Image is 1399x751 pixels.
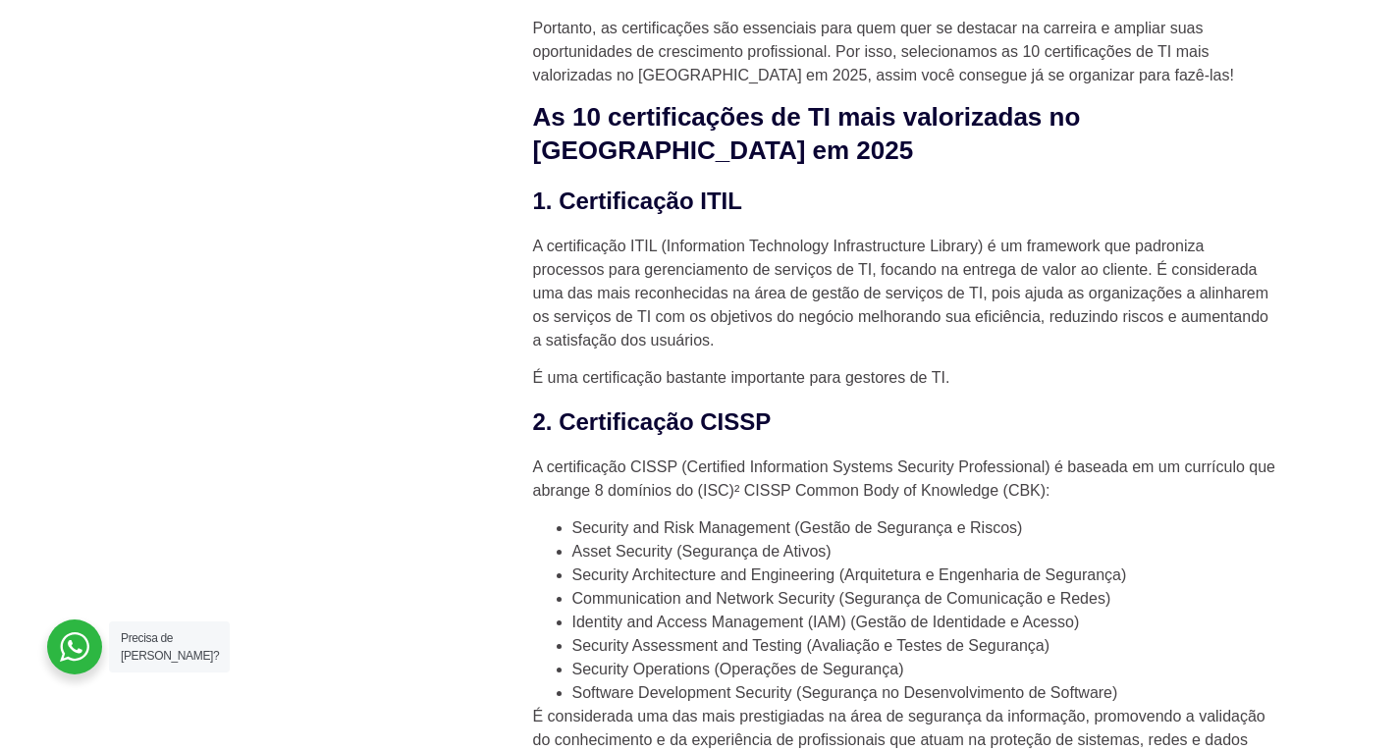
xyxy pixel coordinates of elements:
li: Identity and Access Management (IAM) (Gestão de Identidade e Acesso) [572,611,1279,634]
li: Communication and Network Security (Segurança de Comunicação e Redes) [572,587,1279,611]
h3: 1. Certificação ITIL [533,184,1279,219]
p: É uma certificação bastante importante para gestores de TI. [533,366,1279,390]
li: Security Assessment and Testing (Avaliação e Testes de Segurança) [572,634,1279,658]
p: A certificação CISSP (Certified Information Systems Security Professional) é baseada em um curríc... [533,456,1279,503]
li: Asset Security (Segurança de Ativos) [572,540,1279,563]
li: Security Architecture and Engineering (Arquitetura e Engenharia de Segurança) [572,563,1279,587]
li: Security and Risk Management (Gestão de Segurança e Riscos) [572,516,1279,540]
span: Precisa de [PERSON_NAME]? [121,631,219,663]
p: A certificação ITIL (Information Technology Infrastructure Library) é um framework que padroniza ... [533,235,1279,352]
p: Portanto, as certificações são essenciais para quem quer se destacar na carreira e ampliar suas o... [533,17,1279,87]
li: Security Operations (Operações de Segurança) [572,658,1279,681]
h3: 2. Certificação CISSP [533,404,1279,440]
iframe: Chat Widget [1046,500,1399,751]
li: Software Development Security (Segurança no Desenvolvimento de Software) [572,681,1279,705]
h2: As 10 certificações de TI mais valorizadas no [GEOGRAPHIC_DATA] em 2025 [533,101,1279,168]
div: Widget de chat [1046,500,1399,751]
